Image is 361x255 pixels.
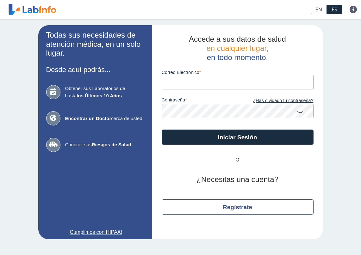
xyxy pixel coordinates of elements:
label: contraseña [162,97,238,104]
b: los Últimos 10 Años [77,93,122,98]
a: EN [311,5,327,14]
span: en cualquier lugar, [206,44,268,52]
span: Obtener sus Laboratorios de hasta [65,85,144,99]
a: ES [327,5,342,14]
span: cerca de usted [65,115,144,122]
h3: Desde aquí podrás... [46,66,144,74]
h2: ¿Necesitas una cuenta? [162,175,314,184]
span: O [219,156,257,164]
span: Accede a sus datos de salud [189,35,286,43]
a: ¡Cumplimos con HIPAA! [46,228,144,236]
a: ¿Has olvidado tu contraseña? [238,97,314,104]
span: Conocer sus [65,141,144,149]
span: en todo momento. [207,53,268,62]
label: Correo Electronico [162,70,314,75]
button: Regístrate [162,199,314,215]
b: Encontrar un Doctor [65,116,111,121]
h2: Todas sus necesidades de atención médica, en un solo lugar. [46,31,144,58]
iframe: Help widget launcher [305,230,354,248]
b: Riesgos de Salud [92,142,131,147]
button: Iniciar Sesión [162,130,314,145]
